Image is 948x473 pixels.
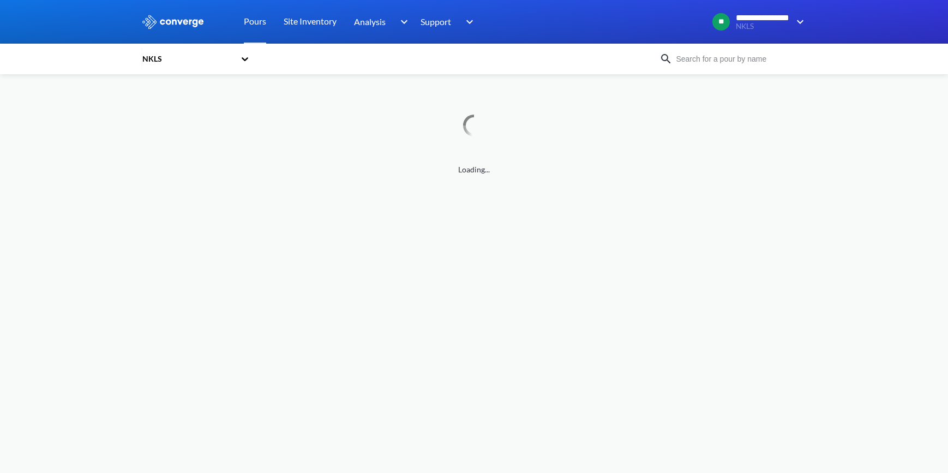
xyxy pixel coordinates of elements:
span: Analysis [354,15,386,28]
img: downArrow.svg [393,15,411,28]
img: icon-search.svg [659,52,673,65]
span: Support [421,15,451,28]
img: downArrow.svg [789,15,807,28]
span: NKLS [736,22,789,31]
span: Loading... [141,164,807,176]
div: NKLS [141,53,235,65]
input: Search for a pour by name [673,53,805,65]
img: logo_ewhite.svg [141,15,205,29]
img: downArrow.svg [459,15,476,28]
